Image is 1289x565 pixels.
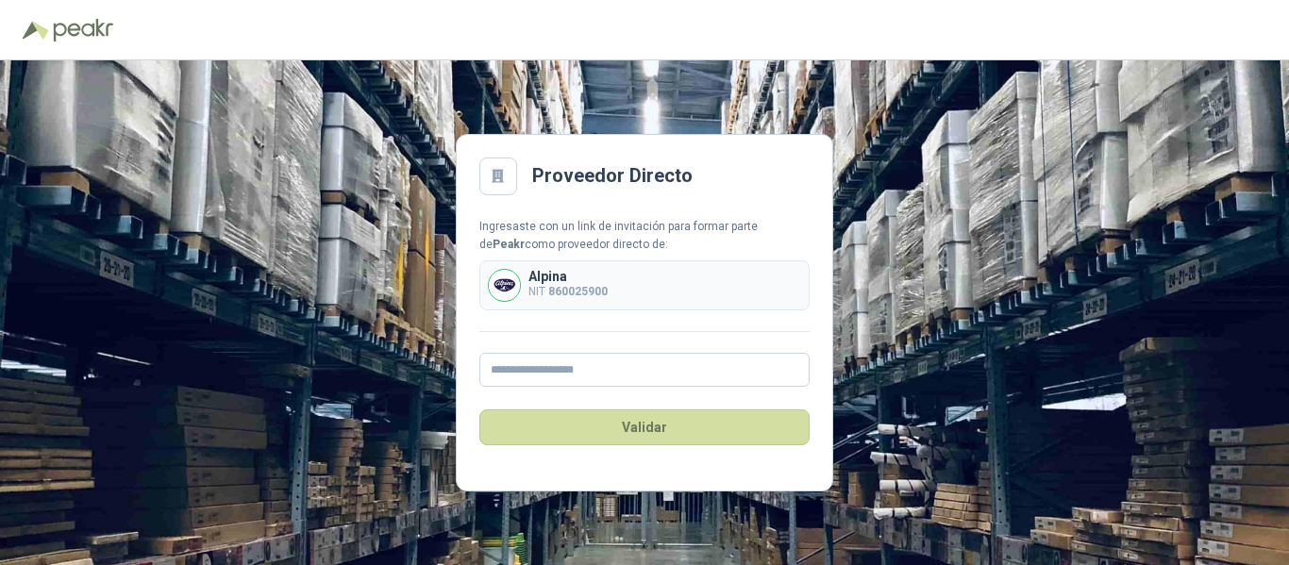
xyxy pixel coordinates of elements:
h2: Proveedor Directo [532,161,693,191]
b: Peakr [493,238,525,251]
p: Alpina [528,270,608,283]
img: Logo [23,21,49,40]
img: Company Logo [489,270,520,301]
p: NIT [528,283,608,301]
b: 860025900 [548,285,608,298]
div: Ingresaste con un link de invitación para formar parte de como proveedor directo de: [479,218,810,254]
img: Peakr [53,19,113,42]
button: Validar [479,409,810,445]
